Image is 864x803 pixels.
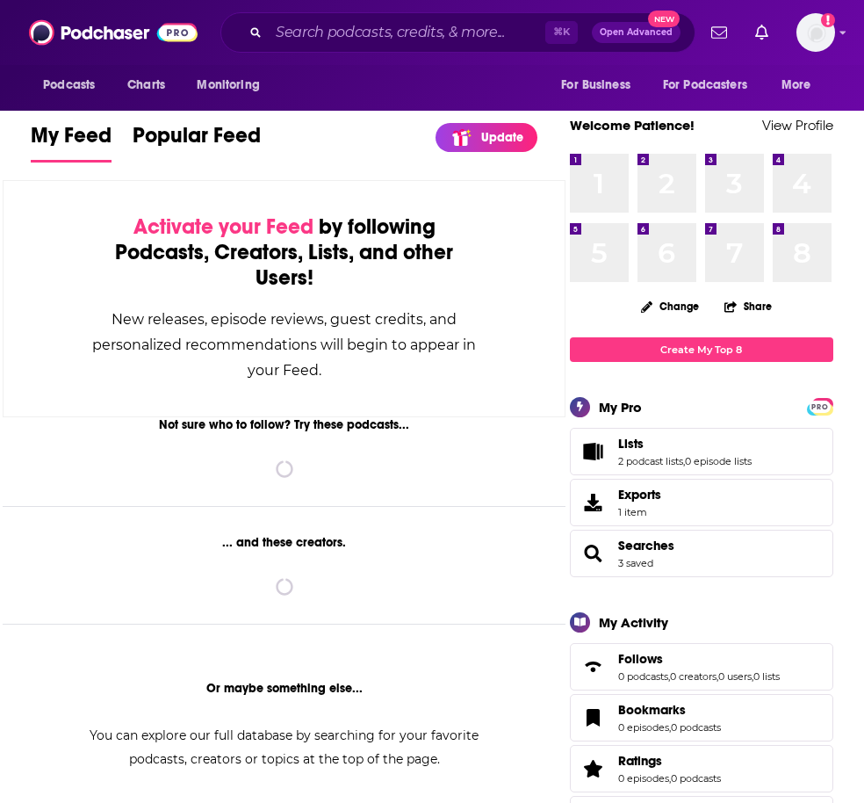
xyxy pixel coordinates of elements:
a: 0 users [718,670,752,683]
a: Lists [576,439,611,464]
a: 0 creators [670,670,716,683]
span: Bookmarks [570,694,833,742]
div: Search podcasts, credits, & more... [220,12,695,53]
a: Bookmarks [618,702,721,718]
span: Exports [576,490,611,515]
a: 0 episode lists [685,455,752,467]
span: My Feed [31,122,112,159]
img: Podchaser - Follow, Share and Rate Podcasts [29,16,198,49]
a: PRO [810,399,831,412]
a: Welcome Patience! [570,117,695,134]
span: , [752,670,753,683]
a: Exports [570,479,833,526]
span: Open Advanced [600,28,673,37]
span: PRO [810,401,831,414]
a: Create My Top 8 [570,337,833,361]
span: , [669,772,671,785]
button: Share [724,289,773,323]
span: ⌘ K [545,21,578,44]
span: 1 item [618,506,661,518]
a: Bookmarks [576,705,611,730]
button: open menu [31,69,118,102]
a: Follows [618,651,780,667]
span: Exports [618,487,661,503]
a: Ratings [618,753,721,769]
span: Ratings [570,745,833,792]
button: open menu [769,69,833,102]
div: ... and these creators. [3,535,565,550]
span: For Podcasters [663,73,747,98]
span: Searches [570,530,833,577]
div: New releases, episode reviews, guest credits, and personalized recommendations will begin to appe... [91,307,477,383]
span: Lists [570,428,833,475]
span: , [668,670,670,683]
p: Update [481,130,523,145]
a: Searches [576,541,611,566]
a: 2 podcast lists [618,455,683,467]
span: , [669,721,671,734]
div: Or maybe something else... [3,681,565,696]
span: Follows [618,651,663,667]
span: For Business [561,73,630,98]
span: , [683,455,685,467]
span: Ratings [618,753,662,769]
span: Popular Feed [133,122,261,159]
a: 0 podcasts [671,721,721,734]
span: Bookmarks [618,702,686,718]
div: My Activity [599,614,668,631]
a: 3 saved [618,557,653,569]
a: 0 podcasts [618,670,668,683]
div: You can explore our full database by searching for your favorite podcasts, creators or topics at ... [68,724,500,771]
a: Charts [116,69,176,102]
svg: Add a profile image [821,13,835,27]
a: Searches [618,538,674,553]
input: Search podcasts, credits, & more... [269,18,545,47]
button: Show profile menu [796,13,835,52]
a: Ratings [576,756,611,781]
span: New [648,11,680,27]
a: Popular Feed [133,122,261,163]
a: Show notifications dropdown [704,18,734,47]
a: 0 podcasts [671,772,721,785]
span: Monitoring [197,73,259,98]
button: open menu [549,69,652,102]
a: Show notifications dropdown [748,18,775,47]
a: Update [436,123,537,152]
img: User Profile [796,13,835,52]
div: by following Podcasts, Creators, Lists, and other Users! [91,214,477,291]
span: Lists [618,436,644,452]
button: Open AdvancedNew [592,22,680,43]
span: , [716,670,718,683]
div: My Pro [599,399,642,416]
span: Charts [127,73,165,98]
a: Follows [576,655,611,679]
a: 0 lists [753,670,780,683]
a: View Profile [762,117,833,134]
a: 0 episodes [618,721,669,734]
span: Logged in as patiencebaldacci [796,13,835,52]
button: open menu [652,69,773,102]
span: Follows [570,643,833,691]
button: Change [630,295,709,317]
span: Podcasts [43,73,95,98]
a: Lists [618,436,752,452]
button: open menu [184,69,282,102]
a: My Feed [31,122,112,163]
div: Not sure who to follow? Try these podcasts... [3,417,565,432]
a: 0 episodes [618,772,669,785]
span: More [781,73,811,98]
span: Activate your Feed [133,213,313,240]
